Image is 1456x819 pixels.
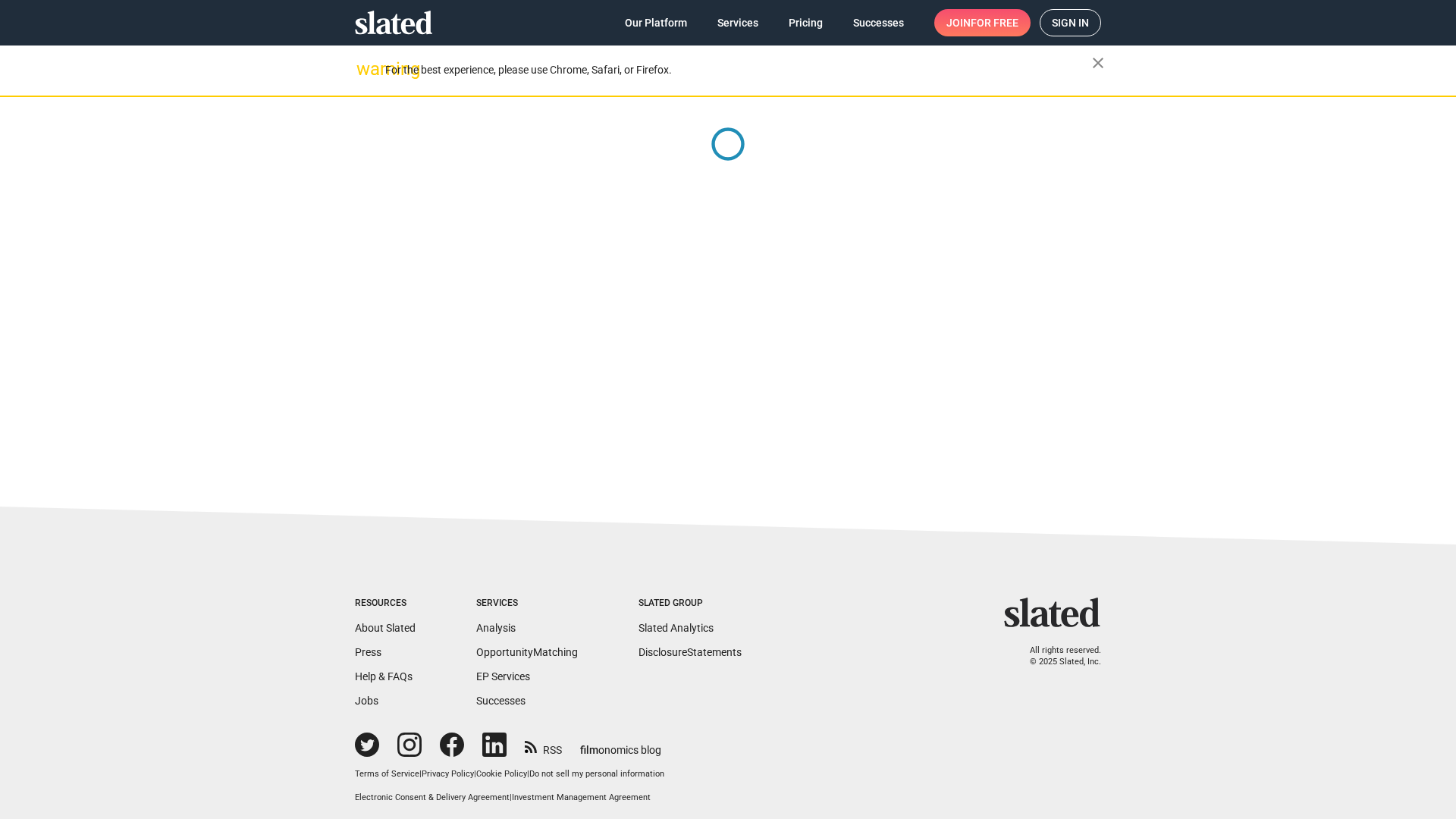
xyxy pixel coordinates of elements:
[512,792,651,802] a: Investment Management Agreement
[853,9,904,36] span: Successes
[841,9,916,36] a: Successes
[625,9,687,36] span: Our Platform
[510,792,512,802] span: |
[355,598,416,610] div: Resources
[419,769,422,779] span: |
[474,769,476,779] span: |
[355,646,381,658] a: Press
[717,9,758,36] span: Services
[1014,645,1101,667] p: All rights reserved. © 2025 Slated, Inc.
[355,769,419,779] a: Terms of Service
[476,646,578,658] a: OpportunityMatching
[355,670,413,682] a: Help & FAQs
[355,622,416,634] a: About Slated
[1089,54,1107,72] mat-icon: close
[580,731,661,758] a: filmonomics blog
[639,622,714,634] a: Slated Analytics
[476,598,578,610] div: Services
[385,60,1092,80] div: For the best experience, please use Chrome, Safari, or Firefox.
[639,646,742,658] a: DisclosureStatements
[580,744,598,756] span: film
[422,769,474,779] a: Privacy Policy
[946,9,1018,36] span: Join
[356,60,375,78] mat-icon: warning
[476,670,530,682] a: EP Services
[971,9,1018,36] span: for free
[476,622,516,634] a: Analysis
[476,769,527,779] a: Cookie Policy
[355,695,378,707] a: Jobs
[525,734,562,758] a: RSS
[934,9,1031,36] a: Joinfor free
[476,695,526,707] a: Successes
[613,9,699,36] a: Our Platform
[1040,9,1101,36] a: Sign in
[1052,10,1089,36] span: Sign in
[705,9,770,36] a: Services
[789,9,823,36] span: Pricing
[777,9,835,36] a: Pricing
[529,769,664,780] button: Do not sell my personal information
[355,792,510,802] a: Electronic Consent & Delivery Agreement
[527,769,529,779] span: |
[639,598,742,610] div: Slated Group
